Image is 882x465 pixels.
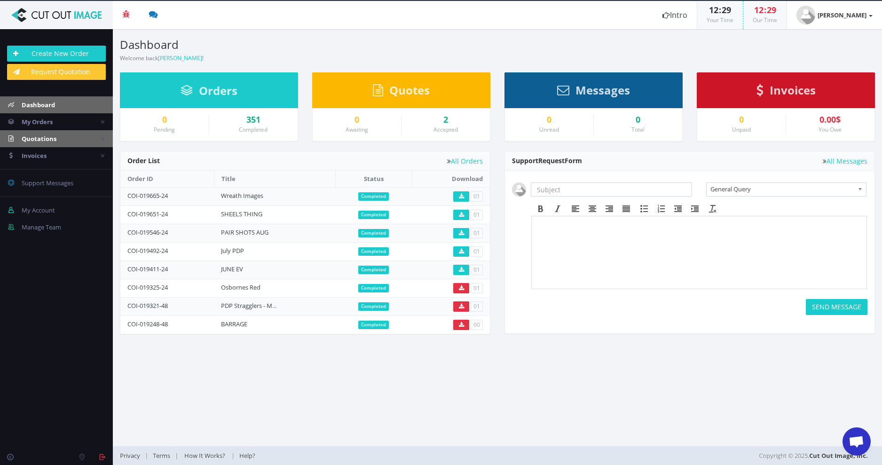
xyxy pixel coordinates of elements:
a: JUNE EV [221,265,243,273]
span: Completed [358,284,389,292]
span: Support Messages [22,179,73,187]
a: COI-019546-24 [127,228,168,236]
a: COI-019411-24 [127,265,168,273]
a: Orders [181,88,237,97]
span: Manage Team [22,223,61,231]
span: 29 [722,4,731,16]
a: Privacy [120,451,145,460]
a: PAIR SHOTS AUG [221,228,268,236]
input: Subject [531,182,692,197]
small: Accepted [433,126,458,134]
small: Completed [239,126,268,134]
a: 351 [216,115,291,125]
span: Quotes [389,82,430,98]
a: 0 [512,115,586,125]
h3: Dashboard [120,39,490,51]
a: PDP Stragglers - May [221,301,279,310]
img: user_default.jpg [796,6,815,24]
span: 29 [767,4,776,16]
a: COI-019651-24 [127,210,168,218]
th: Order ID [120,171,214,187]
span: Messages [575,82,630,98]
small: Welcome back ! [120,54,204,62]
div: Bullet list [636,203,653,215]
button: SEND MESSAGE [806,299,867,315]
a: Request Quotation [7,64,106,80]
span: : [718,4,722,16]
small: Your Time [707,16,733,24]
span: Copyright © 2025, [759,451,868,460]
span: 12 [709,4,718,16]
span: Completed [358,211,389,219]
a: Invoices [756,88,816,96]
a: 0 [320,115,394,125]
a: Intro [653,1,697,29]
a: All Messages [823,158,867,165]
a: 0 [704,115,779,125]
div: Open chat [843,427,871,456]
th: Title [214,171,335,187]
a: SHEELS THING [221,210,262,218]
a: July PDP [221,246,244,255]
img: Cut Out Image [7,8,106,22]
th: Status [335,171,412,187]
th: Download [412,171,490,187]
a: COI-019321-48 [127,301,168,310]
span: Completed [358,229,389,237]
a: COI-019492-24 [127,246,168,255]
span: Completed [358,321,389,329]
a: Quotes [373,88,430,96]
small: Unread [539,126,559,134]
div: Clear formatting [704,203,721,215]
div: Align right [601,203,618,215]
small: Awaiting [346,126,368,134]
span: My Orders [22,118,53,126]
a: All Orders [447,158,483,165]
a: Terms [148,451,175,460]
span: Support Form [512,156,582,165]
div: | | | [120,446,623,465]
span: Invoices [22,151,47,160]
span: Dashboard [22,101,55,109]
span: General Query [710,183,854,195]
small: Pending [154,126,175,134]
strong: [PERSON_NAME] [818,11,866,19]
a: 2 [409,115,483,125]
small: You Owe [819,126,842,134]
small: Our Time [753,16,777,24]
span: Completed [358,247,389,256]
span: Quotations [22,134,56,143]
span: Order List [127,156,160,165]
a: Cut Out Image, Inc. [809,451,868,460]
div: Italic [549,203,566,215]
a: COI-019248-48 [127,320,168,328]
small: Unpaid [732,126,751,134]
span: Request [538,156,565,165]
a: [PERSON_NAME] [158,54,202,62]
div: Increase indent [686,203,703,215]
a: COI-019665-24 [127,191,168,200]
img: user_default.jpg [512,182,526,197]
a: COI-019325-24 [127,283,168,292]
span: : [764,4,767,16]
div: Align left [567,203,584,215]
a: Osbornes Red [221,283,260,292]
a: Wreath Images [221,191,263,200]
span: Completed [358,302,389,311]
div: Decrease indent [669,203,686,215]
a: [PERSON_NAME] [787,1,882,29]
a: BARRAGE [221,320,247,328]
iframe: Rich Text Area. Press ALT-F9 for menu. Press ALT-F10 for toolbar. Press ALT-0 for help [532,216,866,289]
a: 0 [127,115,202,125]
div: Numbered list [653,203,669,215]
div: 0 [601,115,676,125]
a: How It Works? [178,451,231,460]
a: Messages [557,88,630,96]
div: Align center [584,203,601,215]
span: Completed [358,192,389,201]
